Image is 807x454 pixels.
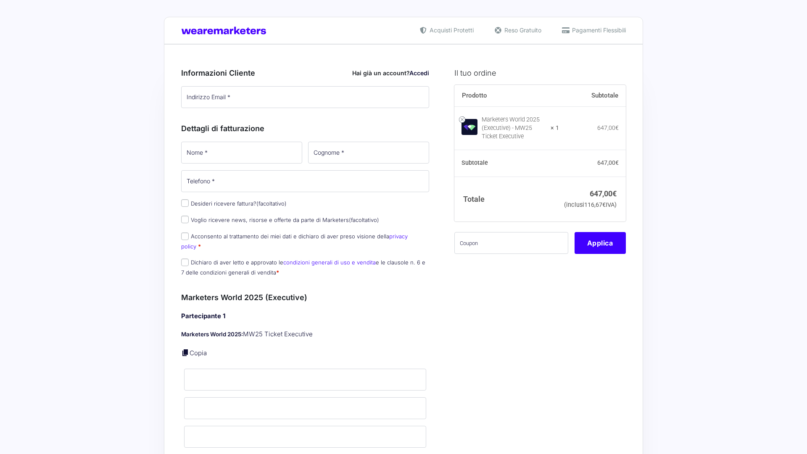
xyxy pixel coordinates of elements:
input: Desideri ricevere fattura?(facoltativo) [181,199,189,207]
span: (facoltativo) [256,200,287,207]
label: Voglio ricevere news, risorse e offerte da parte di Marketers [181,216,379,223]
h3: Informazioni Cliente [181,67,429,79]
input: Indirizzo Email * [181,86,429,108]
p: MW25 Ticket Executive [181,330,429,339]
input: Telefono * [181,170,429,192]
h4: Partecipante 1 [181,311,429,321]
input: Coupon [454,232,568,254]
a: Copia i dettagli dell'acquirente [181,348,190,357]
input: Acconsento al trattamento dei miei dati e dichiaro di aver preso visione dellaprivacy policy [181,232,189,240]
span: € [612,189,617,198]
span: 116,67 [584,201,606,209]
th: Prodotto [454,85,559,107]
th: Subtotale [454,150,559,177]
h3: Dettagli di fatturazione [181,123,429,134]
div: Hai già un account? [352,69,429,77]
div: Marketers World 2025 (Executive) - MW25 Ticket Executive [482,116,545,141]
label: Dichiaro di aver letto e approvato le e le clausole n. 6 e 7 delle condizioni generali di vendita [181,259,425,275]
span: Pagamenti Flessibili [570,26,626,34]
th: Subtotale [559,85,626,107]
h3: Il tuo ordine [454,67,626,79]
span: (facoltativo) [349,216,379,223]
bdi: 647,00 [597,124,619,131]
a: Copia [190,349,207,357]
bdi: 647,00 [597,159,619,166]
input: Voglio ricevere news, risorse e offerte da parte di Marketers(facoltativo) [181,216,189,223]
label: Desideri ricevere fattura? [181,200,287,207]
input: Nome * [181,142,302,164]
input: Cognome * [308,142,429,164]
span: € [602,201,606,209]
small: (inclusi IVA) [564,201,617,209]
bdi: 647,00 [590,189,617,198]
input: Dichiaro di aver letto e approvato lecondizioni generali di uso e venditae le clausole n. 6 e 7 d... [181,259,189,266]
span: Reso Gratuito [502,26,541,34]
span: € [615,159,619,166]
strong: Marketers World 2025: [181,331,243,338]
strong: × 1 [551,124,559,132]
span: € [615,124,619,131]
span: Acquisti Protetti [427,26,474,34]
h3: Marketers World 2025 (Executive) [181,292,429,303]
label: Acconsento al trattamento dei miei dati e dichiaro di aver preso visione della [181,233,408,249]
button: Applica [575,232,626,254]
img: Marketers World 2025 (Executive) - MW25 Ticket Executive [462,119,477,135]
a: condizioni generali di uso e vendita [283,259,376,266]
a: privacy policy [181,233,408,249]
a: Accedi [409,69,429,77]
th: Totale [454,177,559,222]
